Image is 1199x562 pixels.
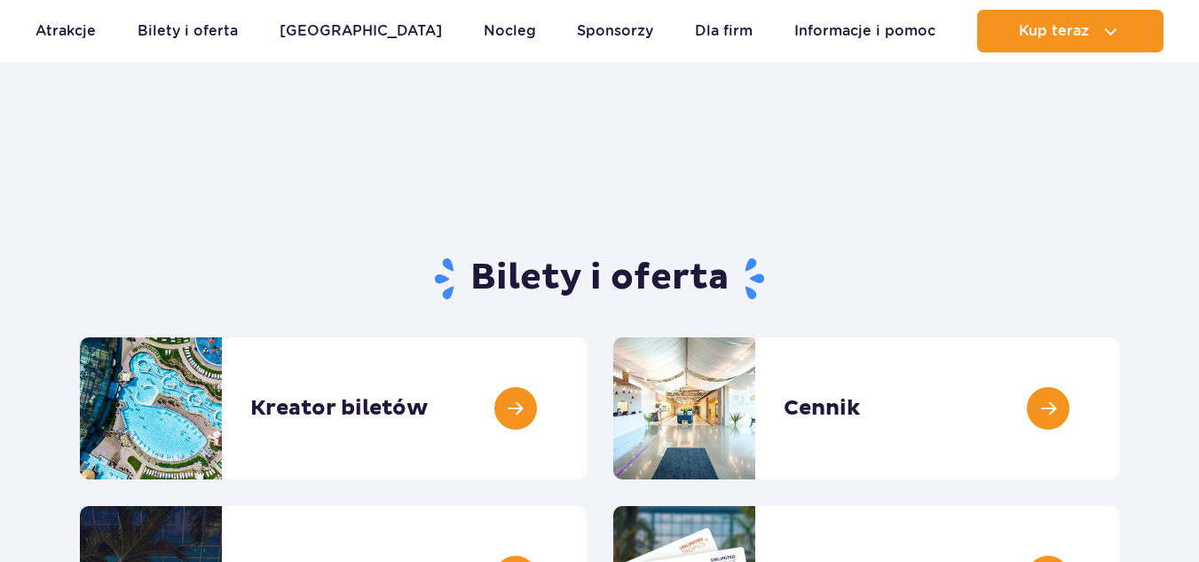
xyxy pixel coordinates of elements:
[577,10,653,52] a: Sponsorzy
[977,10,1164,52] button: Kup teraz
[484,10,536,52] a: Nocleg
[138,10,238,52] a: Bilety i oferta
[80,256,1119,302] h1: Bilety i oferta
[280,10,442,52] a: [GEOGRAPHIC_DATA]
[35,10,96,52] a: Atrakcje
[794,10,935,52] a: Informacje i pomoc
[695,10,753,52] a: Dla firm
[1019,23,1089,39] span: Kup teraz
